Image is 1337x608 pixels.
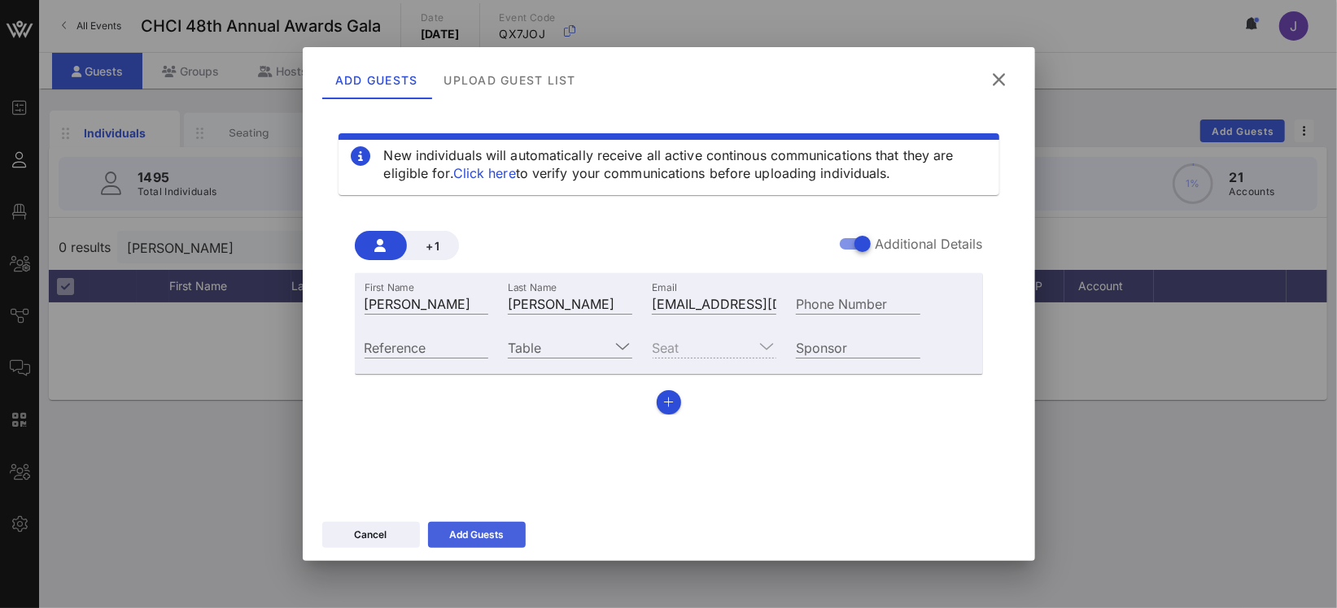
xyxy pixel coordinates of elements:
[420,239,446,253] span: +1
[322,522,420,548] button: Cancel
[384,146,986,182] div: New individuals will automatically receive all active continous communications that they are elig...
[355,527,387,543] div: Cancel
[430,60,588,99] div: Upload Guest List
[508,281,557,293] label: Last Name
[322,60,431,99] div: Add Guests
[508,337,632,358] div: Table
[652,281,677,293] label: Email
[428,522,526,548] button: Add Guests
[876,236,983,252] label: Additional Details
[365,281,414,293] label: First Name
[449,527,504,543] div: Add Guests
[407,231,459,260] button: +1
[453,165,516,181] a: Click here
